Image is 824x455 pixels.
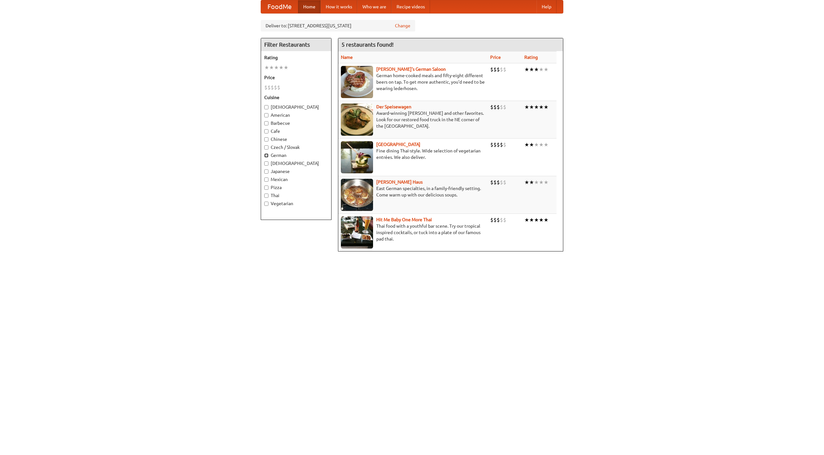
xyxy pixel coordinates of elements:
b: Hit Me Baby One More Thai [376,217,432,222]
label: Chinese [264,136,328,142]
li: ★ [539,141,544,148]
li: ★ [534,141,539,148]
li: $ [497,179,500,186]
li: ★ [524,216,529,223]
h5: Cuisine [264,94,328,101]
li: $ [274,84,277,91]
label: Pizza [264,184,328,191]
li: $ [490,179,493,186]
li: ★ [544,141,548,148]
li: ★ [529,66,534,73]
li: $ [497,104,500,111]
li: $ [493,66,497,73]
li: ★ [534,66,539,73]
input: Mexican [264,177,268,182]
input: Chinese [264,137,268,141]
a: [GEOGRAPHIC_DATA] [376,142,420,147]
label: [DEMOGRAPHIC_DATA] [264,104,328,110]
li: $ [493,141,497,148]
input: German [264,153,268,158]
li: $ [500,141,503,148]
li: $ [497,66,500,73]
input: [DEMOGRAPHIC_DATA] [264,161,268,166]
h5: Rating [264,54,328,61]
li: ★ [279,64,284,71]
li: $ [277,84,280,91]
a: Rating [524,55,538,60]
input: [DEMOGRAPHIC_DATA] [264,105,268,109]
a: Der Speisewagen [376,104,411,109]
li: $ [503,104,506,111]
li: ★ [524,141,529,148]
li: $ [497,216,500,223]
li: ★ [284,64,288,71]
a: [PERSON_NAME] Haus [376,179,423,185]
label: Japanese [264,168,328,175]
img: kohlhaus.jpg [341,179,373,211]
li: ★ [529,179,534,186]
li: ★ [274,64,279,71]
img: babythai.jpg [341,216,373,249]
p: German home-cooked meals and fifty-eight different beers on tap. To get more authentic, you'd nee... [341,72,485,92]
li: ★ [524,66,529,73]
li: ★ [524,179,529,186]
a: Price [490,55,501,60]
li: $ [503,141,506,148]
label: [DEMOGRAPHIC_DATA] [264,160,328,167]
li: ★ [269,64,274,71]
li: $ [493,179,497,186]
input: Pizza [264,186,268,190]
li: ★ [529,141,534,148]
a: Name [341,55,353,60]
li: ★ [529,216,534,223]
input: Czech / Slovak [264,145,268,150]
li: $ [271,84,274,91]
li: ★ [544,216,548,223]
label: Thai [264,192,328,199]
li: $ [500,104,503,111]
a: Recipe videos [391,0,430,13]
a: Who we are [357,0,391,13]
label: American [264,112,328,118]
li: $ [490,216,493,223]
li: ★ [539,66,544,73]
li: $ [264,84,267,91]
li: $ [490,141,493,148]
a: [PERSON_NAME]'s German Saloon [376,67,446,72]
li: $ [267,84,271,91]
a: How it works [321,0,357,13]
li: $ [503,216,506,223]
li: $ [497,141,500,148]
div: Deliver to: [STREET_ADDRESS][US_STATE] [261,20,415,32]
li: ★ [534,216,539,223]
li: $ [503,66,506,73]
li: ★ [264,64,269,71]
li: $ [500,216,503,223]
img: speisewagen.jpg [341,104,373,136]
input: Vegetarian [264,202,268,206]
li: $ [490,104,493,111]
input: Barbecue [264,121,268,125]
li: ★ [524,104,529,111]
p: Fine dining Thai-style. Wide selection of vegetarian entrées. We also deliver. [341,148,485,160]
li: ★ [534,179,539,186]
img: satay.jpg [341,141,373,173]
li: $ [493,216,497,223]
a: FoodMe [261,0,298,13]
li: ★ [539,104,544,111]
h4: Filter Restaurants [261,38,331,51]
a: Help [537,0,557,13]
li: ★ [539,216,544,223]
img: esthers.jpg [341,66,373,98]
li: ★ [544,179,548,186]
input: Thai [264,194,268,198]
p: Thai food with a youthful bar scene. Try our tropical inspired cocktails, or tuck into a plate of... [341,223,485,242]
a: Home [298,0,321,13]
label: Vegetarian [264,200,328,207]
label: Barbecue [264,120,328,126]
li: $ [500,179,503,186]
